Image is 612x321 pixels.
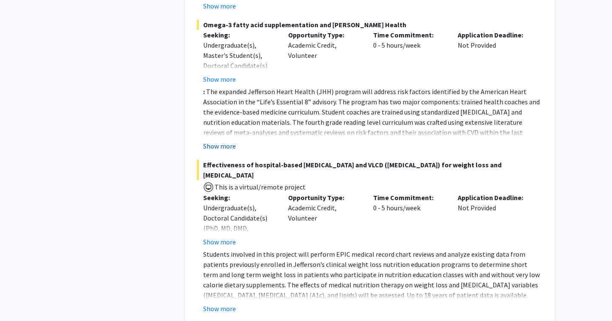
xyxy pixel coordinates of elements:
[203,203,275,244] div: Undergraduate(s), Doctoral Candidate(s) (PhD, MD, DMD, PharmD, etc.)
[197,160,543,180] span: Effectiveness of hospital-based [MEDICAL_DATA] and VLCD ([MEDICAL_DATA]) for weight loss and [MED...
[451,30,536,84] div: Not Provided
[197,20,543,30] span: Omega-3 fatty acid supplementation and [PERSON_NAME] Health
[458,192,530,203] p: Application Deadline:
[203,40,275,112] div: Undergraduate(s), Master's Student(s), Doctoral Candidate(s) (PhD, MD, DMD, PharmD, etc.), Medica...
[203,141,236,151] button: Show more
[203,192,275,203] p: Seeking:
[214,183,306,191] span: This is a virtual/remote project
[576,283,606,315] iframe: Chat
[451,192,536,247] div: Not Provided
[203,237,236,247] button: Show more
[373,192,445,203] p: Time Commitment:
[203,1,236,11] button: Show more
[288,192,360,203] p: Opportunity Type:
[458,30,530,40] p: Application Deadline:
[203,30,275,40] p: Seeking:
[203,87,205,96] strong: :
[282,192,367,247] div: Academic Credit, Volunteer
[203,74,236,84] button: Show more
[203,86,543,158] p: The expanded Jefferson Heart Health (JHH) program will address risk factors identified by the Ame...
[367,30,452,84] div: 0 - 5 hours/week
[367,192,452,247] div: 0 - 5 hours/week
[203,304,236,314] button: Show more
[282,30,367,84] div: Academic Credit, Volunteer
[288,30,360,40] p: Opportunity Type:
[203,249,543,300] p: Students involved in this project will perform EPIC medical record chart reviews and analyze exis...
[373,30,445,40] p: Time Commitment:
